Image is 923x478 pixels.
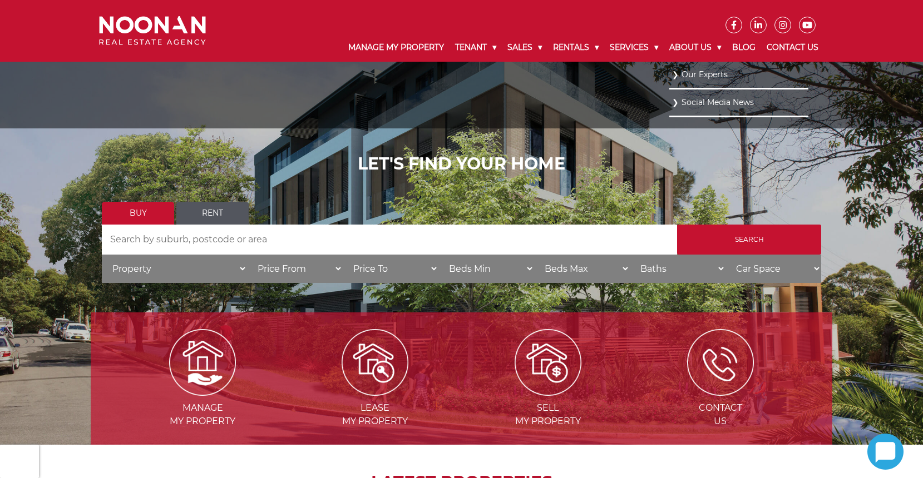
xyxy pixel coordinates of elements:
input: Search [677,225,821,255]
a: About Us [664,33,727,62]
a: Tenant [450,33,502,62]
a: Leasemy Property [290,356,460,426]
span: Manage my Property [117,401,288,428]
img: Manage my Property [169,329,236,396]
img: Lease my property [342,329,408,396]
img: ICONS [687,329,754,396]
a: Services [604,33,664,62]
a: Sales [502,33,547,62]
span: Sell my Property [463,401,633,428]
a: Contact Us [761,33,824,62]
span: Contact Us [635,401,806,428]
img: Sell my property [515,329,581,396]
a: Rent [176,202,249,225]
h1: LET'S FIND YOUR HOME [102,154,821,174]
a: ContactUs [635,356,806,426]
a: Our Experts [672,67,806,82]
a: Sellmy Property [463,356,633,426]
img: Noonan Real Estate Agency [99,16,206,46]
a: Manage My Property [343,33,450,62]
a: Social Media News [672,95,806,110]
span: Lease my Property [290,401,460,428]
input: Search by suburb, postcode or area [102,225,677,255]
a: Buy [102,202,174,225]
a: Rentals [547,33,604,62]
a: Managemy Property [117,356,288,426]
a: Blog [727,33,761,62]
